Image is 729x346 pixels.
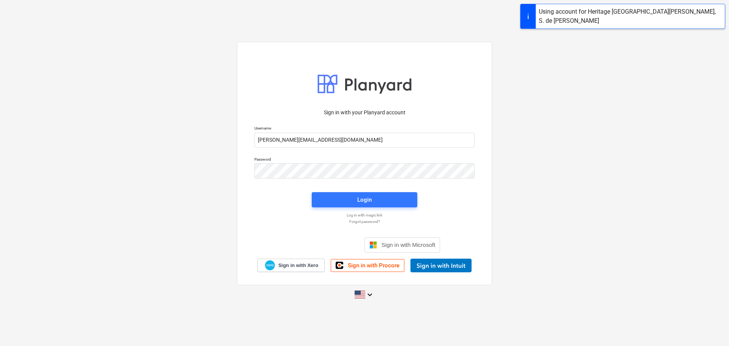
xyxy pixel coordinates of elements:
[331,259,404,272] a: Sign in with Procore
[369,241,377,249] img: Microsoft logo
[265,260,275,270] img: Xero logo
[278,262,318,269] span: Sign in with Xero
[539,7,722,25] div: Using account for Heritage [GEOGRAPHIC_DATA][PERSON_NAME], S. de [PERSON_NAME]
[285,237,362,253] iframe: Sign in with Google Button
[257,259,325,272] a: Sign in with Xero
[254,133,475,148] input: Username
[382,242,436,248] span: Sign in with Microsoft
[251,213,478,218] a: Log in with magic link
[365,290,374,299] i: keyboard_arrow_down
[254,157,475,163] p: Password
[312,192,417,207] button: Login
[348,262,399,269] span: Sign in with Procore
[357,195,372,205] div: Login
[251,219,478,224] a: Forgot password?
[254,109,475,117] p: Sign in with your Planyard account
[254,126,475,132] p: Username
